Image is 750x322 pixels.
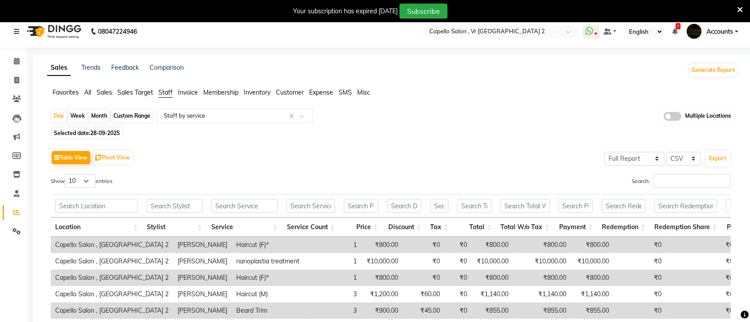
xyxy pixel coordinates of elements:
span: Sales Target [117,88,153,96]
a: Sales [47,60,71,76]
td: ₹1,140.00 [472,286,513,302]
td: Capello Salon , [GEOGRAPHIC_DATA] 2 [51,237,173,253]
td: Capello Salon , [GEOGRAPHIC_DATA] 2 [51,270,173,286]
td: ₹800.00 [361,270,403,286]
td: ₹0 [613,270,666,286]
td: ₹10,000.00 [571,253,613,270]
span: Customer [276,88,304,96]
th: Redemption Share: activate to sort column ascending [650,218,722,237]
input: Search Tax [430,199,448,213]
th: Payment: activate to sort column ascending [554,218,597,237]
td: ₹0 [403,253,444,270]
td: ₹800.00 [472,237,513,253]
input: Search Service [211,199,278,213]
a: 7 [672,28,677,36]
td: ₹1,200.00 [361,286,403,302]
span: Favorites [52,88,79,96]
th: Price: activate to sort column ascending [339,218,383,237]
td: ₹10,000.00 [361,253,403,270]
label: Show entries [51,174,113,188]
img: logo [23,19,84,44]
input: Search Total W/o Tax [500,199,549,213]
td: 3 [304,286,361,302]
span: Staff [158,88,173,96]
img: Accounts [686,24,702,39]
th: Location: activate to sort column ascending [51,218,142,237]
img: pivot.png [95,155,102,161]
td: Haircut (F)* [232,270,304,286]
span: Clear all [289,111,297,121]
input: Search Service Count [286,199,335,213]
span: All [84,88,91,96]
span: Misc [357,88,370,96]
th: Service Count: activate to sort column ascending [282,218,339,237]
td: ₹0 [613,253,666,270]
button: Subscribe [399,4,448,19]
td: ₹45.00 [403,302,444,319]
span: 28-09-2025 [90,130,120,136]
td: [PERSON_NAME] [173,302,232,319]
td: ₹800.00 [513,237,571,253]
td: Haircut (M) [232,286,304,302]
td: nanoplastia treatment [232,253,304,270]
td: ₹10,000.00 [513,253,571,270]
td: ₹0 [613,286,666,302]
select: Showentries [65,174,96,188]
a: Feedback [111,64,139,72]
th: Tax: activate to sort column ascending [426,218,453,237]
div: Your subscription has expired [DATE] [293,7,398,16]
td: [PERSON_NAME] [173,286,232,302]
td: [PERSON_NAME] [173,270,232,286]
span: Membership [203,88,238,96]
td: Capello Salon , [GEOGRAPHIC_DATA] 2 [51,253,173,270]
th: Redemption: activate to sort column ascending [597,218,650,237]
label: Search: [632,174,731,188]
input: Search: [653,174,731,188]
td: ₹0 [666,237,738,253]
td: ₹800.00 [472,270,513,286]
td: ₹0 [444,270,472,286]
td: ₹800.00 [361,237,403,253]
div: Week [68,110,87,122]
span: Sales [97,88,112,96]
td: ₹0 [613,237,666,253]
input: Search Payment [559,199,593,213]
button: Pivot View [93,151,132,164]
td: ₹10,000.00 [472,253,513,270]
td: ₹900.00 [361,302,403,319]
button: Export [706,151,730,166]
td: ₹800.00 [571,270,613,286]
td: Capello Salon , [GEOGRAPHIC_DATA] 2 [51,286,173,302]
div: Day [52,110,66,122]
input: Search Price [344,199,378,213]
a: Comparison [149,64,184,72]
td: 3 [304,302,361,319]
input: Search Redemption Share [654,199,717,213]
input: Search Location [55,199,138,213]
span: SMS [339,88,352,96]
td: Capello Salon , [GEOGRAPHIC_DATA] 2 [51,302,173,319]
th: Total: activate to sort column ascending [453,218,496,237]
td: ₹0 [666,286,738,302]
td: 1 [304,270,361,286]
td: ₹0 [444,302,472,319]
td: ₹0 [403,237,444,253]
span: Expense [309,88,333,96]
input: Search Total [457,199,492,213]
td: ₹60.00 [403,286,444,302]
td: ₹0 [444,253,472,270]
td: ₹0 [666,302,738,319]
td: ₹0 [444,286,472,302]
td: 1 [304,237,361,253]
td: Beard Trim [232,302,304,319]
span: Selected date: [52,127,122,139]
td: ₹1,140.00 [571,286,613,302]
input: Search Stylist [147,199,202,213]
input: Search Redemption [602,199,645,213]
td: ₹855.00 [571,302,613,319]
td: Haircut (F)* [232,237,304,253]
td: [PERSON_NAME] [173,253,232,270]
td: ₹855.00 [513,302,571,319]
td: ₹0 [403,270,444,286]
th: Stylist: activate to sort column ascending [142,218,206,237]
